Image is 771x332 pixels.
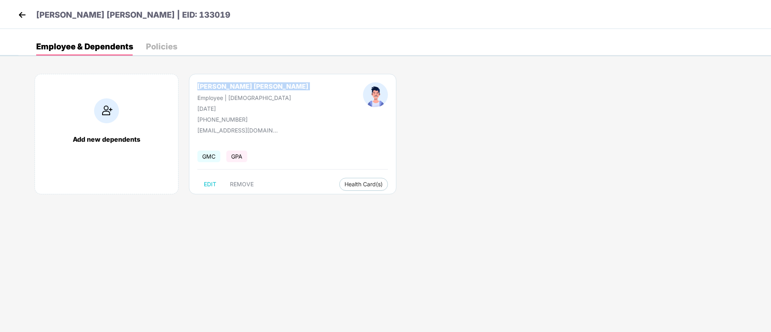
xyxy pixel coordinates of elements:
button: REMOVE [224,178,260,191]
span: GMC [197,151,220,162]
div: [DATE] [197,105,308,112]
img: profileImage [363,82,388,107]
img: back [16,9,28,21]
div: Employee | [DEMOGRAPHIC_DATA] [197,94,308,101]
div: Add new dependents [43,135,170,143]
span: Health Card(s) [344,182,383,186]
div: Policies [146,43,177,51]
span: REMOVE [230,181,254,187]
div: [EMAIL_ADDRESS][DOMAIN_NAME] [197,127,278,134]
span: GPA [226,151,247,162]
img: addIcon [94,98,119,123]
div: [PERSON_NAME] [PERSON_NAME] [197,82,308,90]
div: Employee & Dependents [36,43,133,51]
button: EDIT [197,178,223,191]
span: EDIT [204,181,216,187]
p: [PERSON_NAME] [PERSON_NAME] | EID: 133019 [36,9,230,21]
div: [PHONE_NUMBER] [197,116,308,123]
button: Health Card(s) [339,178,388,191]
